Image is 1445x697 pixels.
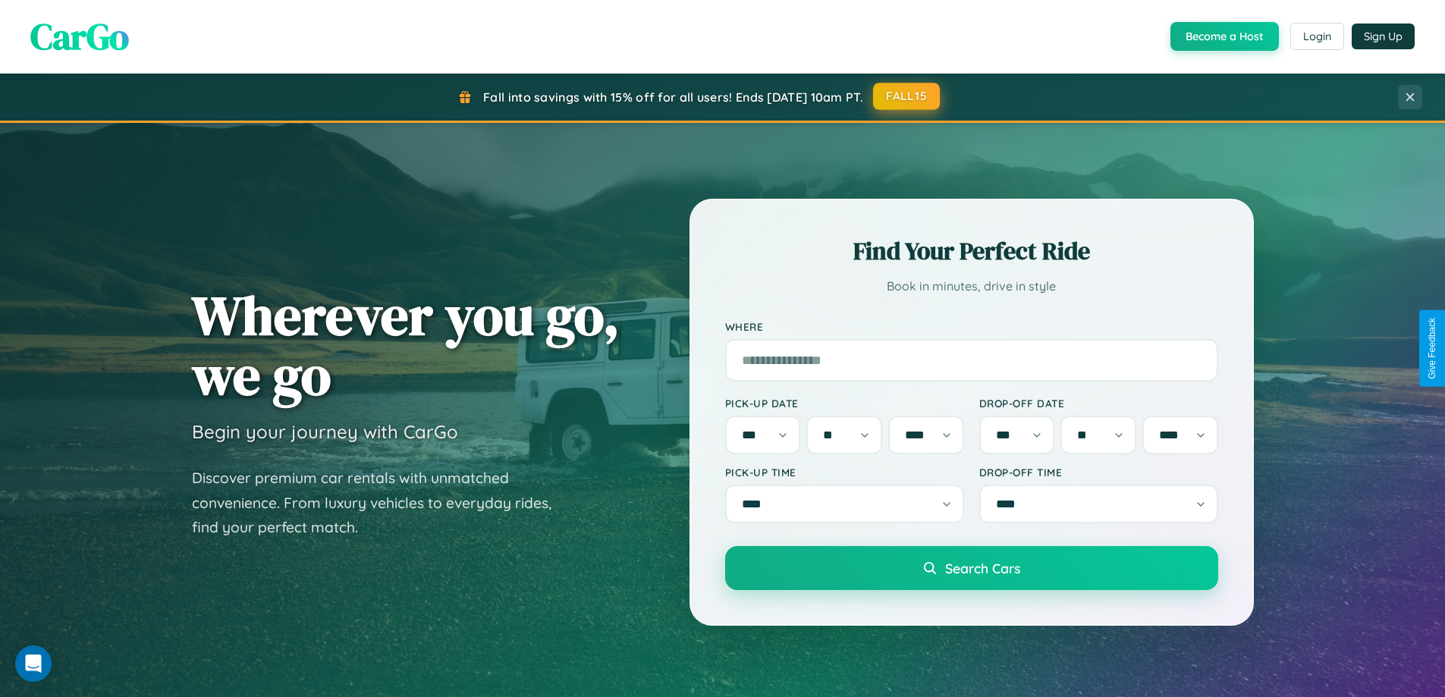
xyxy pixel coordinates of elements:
button: FALL15 [873,83,940,110]
h2: Find Your Perfect Ride [725,234,1218,268]
span: CarGo [30,11,129,61]
div: Open Intercom Messenger [15,645,52,682]
h3: Begin your journey with CarGo [192,420,458,443]
span: Search Cars [945,560,1020,576]
button: Login [1290,23,1344,50]
label: Where [725,320,1218,333]
h1: Wherever you go, we go [192,285,620,405]
label: Drop-off Date [979,397,1218,410]
div: Give Feedback [1427,318,1437,379]
span: Fall into savings with 15% off for all users! Ends [DATE] 10am PT. [483,89,863,105]
label: Pick-up Time [725,466,964,479]
button: Sign Up [1352,24,1415,49]
label: Drop-off Time [979,466,1218,479]
p: Book in minutes, drive in style [725,275,1218,297]
button: Become a Host [1170,22,1279,51]
label: Pick-up Date [725,397,964,410]
button: Search Cars [725,546,1218,590]
p: Discover premium car rentals with unmatched convenience. From luxury vehicles to everyday rides, ... [192,466,571,540]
